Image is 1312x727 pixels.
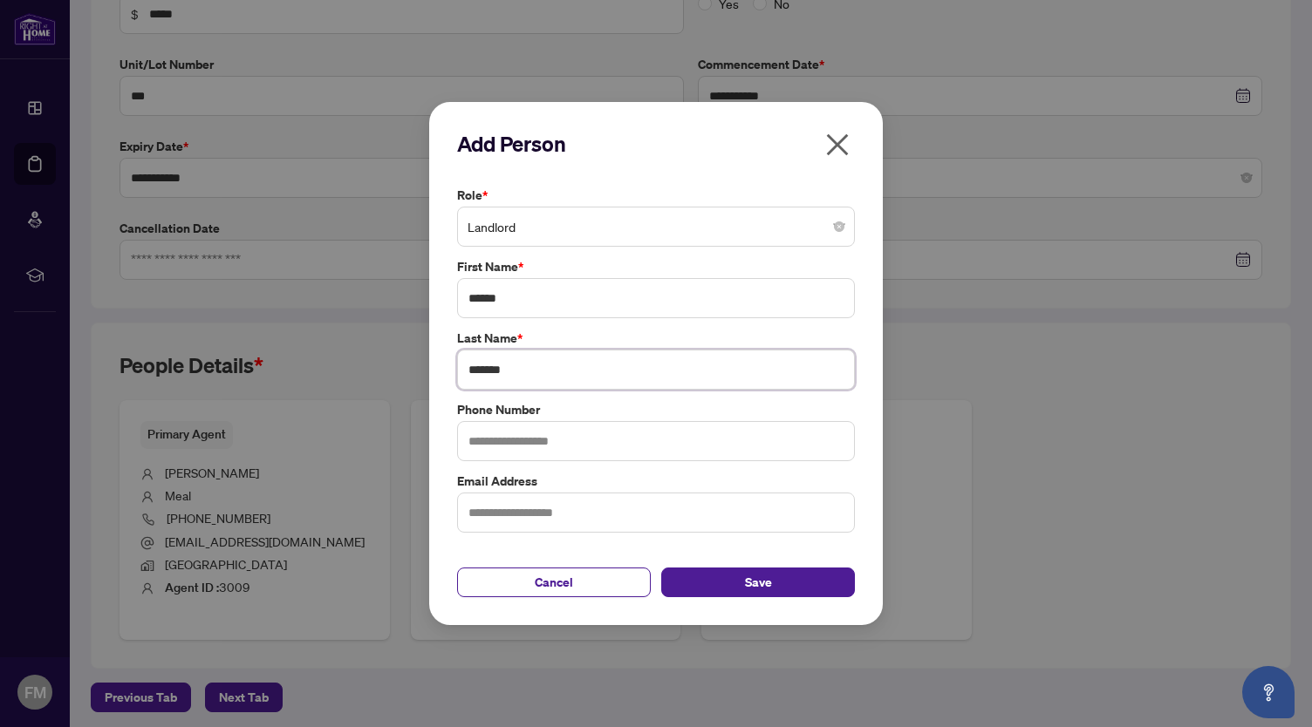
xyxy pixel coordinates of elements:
label: First Name [457,257,855,276]
button: Open asap [1242,666,1295,718]
label: Last Name [457,329,855,348]
span: Cancel [535,568,573,596]
label: Role [457,186,855,205]
label: Email Address [457,472,855,491]
span: Save [745,568,772,596]
button: Cancel [457,567,651,597]
span: close [823,131,851,159]
button: Save [661,567,855,597]
h2: Add Person [457,130,855,158]
span: close-circle [834,221,844,232]
span: Landlord [468,210,844,243]
label: Phone Number [457,400,855,419]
